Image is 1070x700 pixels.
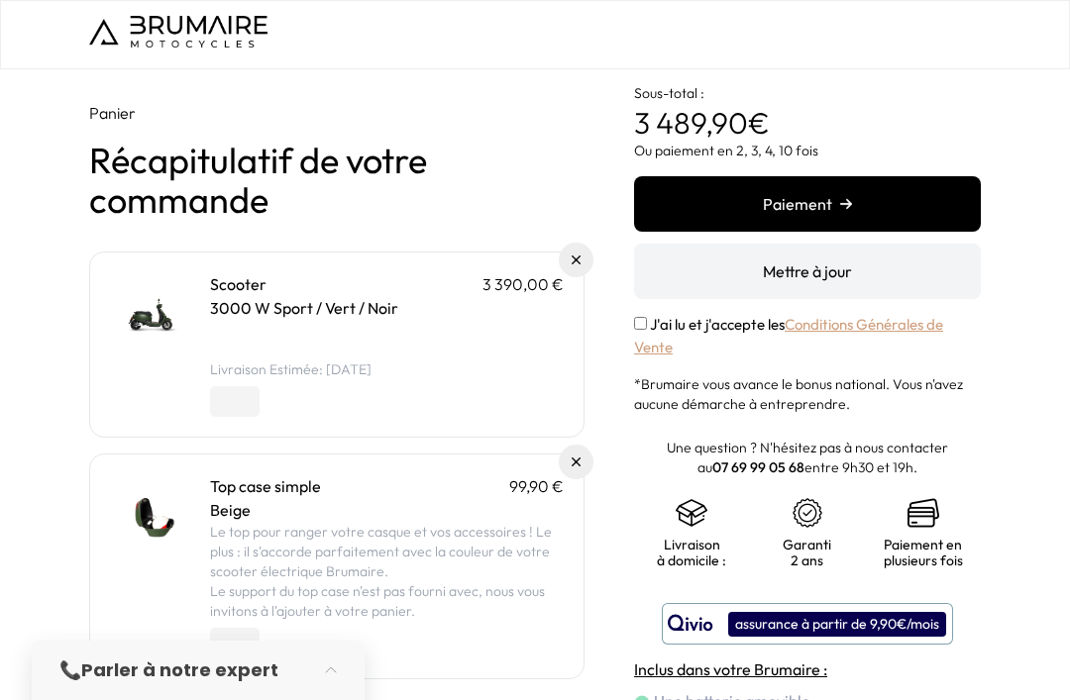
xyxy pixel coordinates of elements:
img: certificat-de-garantie.png [792,497,823,529]
p: Beige [210,498,564,522]
p: Paiement en plusieurs fois [884,537,963,568]
button: Paiement [634,176,981,232]
p: Livraison à domicile : [654,537,730,568]
p: Une question ? N'hésitez pas à nous contacter au entre 9h30 et 19h. [634,438,981,477]
label: J'ai lu et j'accepte les [634,315,943,356]
p: Garanti 2 ans [770,537,846,568]
button: Mettre à jour [634,244,981,299]
span: 3 489,90 [634,104,748,142]
img: Supprimer du panier [572,255,581,264]
img: logo qivio [668,612,713,636]
h4: Inclus dans votre Brumaire : [634,657,981,681]
p: 99,90 € [509,474,564,498]
p: 3000 W Sport / Vert / Noir [210,296,564,320]
p: Le top pour ranger votre casque et vos accessoires ! Le plus : il s'accorde parfaitement avec la ... [210,522,564,581]
p: Panier [89,101,585,125]
div: assurance à partir de 9,90€/mois [728,612,946,637]
img: right-arrow.png [840,198,852,210]
iframe: Gorgias live chat messenger [971,607,1050,680]
img: Supprimer du panier [572,457,581,466]
img: Top case simple - Beige [110,474,194,558]
p: 3 390,00 € [482,272,564,296]
span: Sous-total : [634,84,704,102]
p: Le support du top case n'est pas fourni avec, nous vous invitons à l'ajouter à votre panier. [210,581,564,621]
img: Logo de Brumaire [89,16,267,48]
li: Livraison Estimée: [DATE] [210,359,564,379]
button: assurance à partir de 9,90€/mois [662,603,953,645]
img: Scooter - 3000 W Sport / Vert / Noir [110,272,194,356]
p: Ou paiement en 2, 3, 4, 10 fois [634,141,981,160]
a: Top case simple [210,476,321,496]
img: credit-cards.png [908,497,939,529]
a: Scooter [210,274,267,294]
a: 07 69 99 05 68 [712,458,804,476]
img: shipping.png [676,497,707,529]
h1: Récapitulatif de votre commande [89,141,585,220]
p: *Brumaire vous avance le bonus national. Vous n'avez aucune démarche à entreprendre. [634,374,981,414]
a: Conditions Générales de Vente [634,315,943,356]
p: € [634,69,981,141]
